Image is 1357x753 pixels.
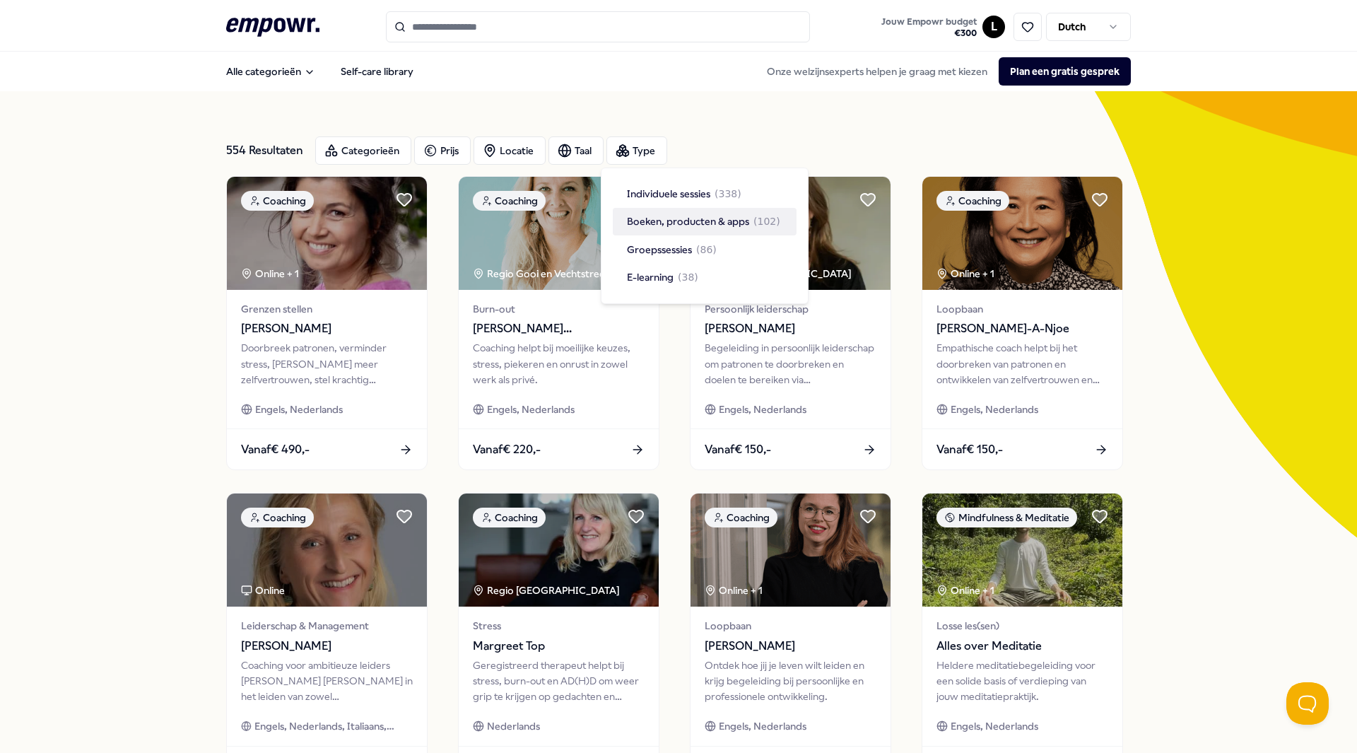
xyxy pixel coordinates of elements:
div: 554 Resultaten [226,136,304,165]
div: Online + 1 [936,266,994,281]
a: Self-care library [329,57,425,86]
div: Coaching [241,508,314,527]
button: Locatie [474,136,546,165]
div: Empathische coach helpt bij het doorbreken van patronen en ontwikkelen van zelfvertrouwen en inne... [936,340,1108,387]
span: ( 86 ) [696,242,717,257]
div: Doorbreek patronen, verminder stress, [PERSON_NAME] meer zelfvertrouwen, stel krachtig [PERSON_NA... [241,340,413,387]
div: Ontdek hoe jij je leven wilt leiden en krijg begeleiding bij persoonlijke en professionele ontwik... [705,658,876,705]
a: package imageCoachingRegio [GEOGRAPHIC_DATA] Persoonlijk leiderschap[PERSON_NAME]Begeleiding in p... [690,176,891,470]
a: package imageCoachingRegio Gooi en Vechtstreek Burn-out[PERSON_NAME][GEOGRAPHIC_DATA]Coaching hel... [458,176,659,470]
a: package imageCoachingOnline + 1Grenzen stellen[PERSON_NAME]Doorbreek patronen, verminder stress, ... [226,176,428,470]
span: € 300 [881,28,977,39]
span: Margreet Top [473,637,645,655]
img: package image [922,177,1122,290]
span: Nederlands [487,718,540,734]
span: Alles over Meditatie [936,637,1108,655]
div: Regio [GEOGRAPHIC_DATA] [473,583,622,598]
nav: Main [215,57,425,86]
span: [PERSON_NAME] [241,320,413,338]
img: package image [459,494,659,607]
div: Coaching [473,191,546,211]
img: package image [922,494,1122,607]
span: Engels, Nederlands [951,402,1038,417]
span: [PERSON_NAME] [705,637,876,655]
div: Mindfulness & Meditatie [936,508,1077,527]
span: Engels, Nederlands [255,402,343,417]
img: package image [227,494,427,607]
span: Jouw Empowr budget [881,16,977,28]
img: package image [227,177,427,290]
div: Coaching [936,191,1009,211]
span: Vanaf € 150,- [705,440,771,459]
span: Burn-out [473,301,645,317]
input: Search for products, categories or subcategories [386,11,810,42]
span: Engels, Nederlands [719,402,806,417]
span: Vanaf € 150,- [936,440,1003,459]
span: ( 102 ) [753,214,780,229]
div: Online + 1 [936,583,994,598]
span: [PERSON_NAME]-A-Njoe [936,320,1108,338]
span: Engels, Nederlands [951,718,1038,734]
div: Onze welzijnsexperts helpen je graag met kiezen [756,57,1131,86]
div: Online + 1 [241,266,299,281]
span: Loopbaan [936,301,1108,317]
button: Type [606,136,667,165]
div: Online [241,583,285,598]
span: [PERSON_NAME] [705,320,876,338]
span: Boeken, producten & apps [627,214,749,229]
div: Heldere meditatiebegeleiding voor een solide basis of verdieping van jouw meditatiepraktijk. [936,658,1108,705]
a: Jouw Empowr budget€300 [876,12,982,42]
span: Loopbaan [705,618,876,634]
div: Online + 1 [705,583,763,598]
div: Coaching voor ambitieuze leiders [PERSON_NAME] [PERSON_NAME] in het leiden van zowel [PERSON_NAME... [241,658,413,705]
span: Groepssessies [627,242,692,257]
span: ( 38 ) [678,269,698,285]
img: package image [691,494,891,607]
span: Individuele sessies [627,186,710,202]
span: Engels, Nederlands, Italiaans, Zweeds [254,718,413,734]
div: Suggestions [613,180,797,292]
div: Regio Gooi en Vechtstreek [473,266,612,281]
div: Geregistreerd therapeut helpt bij stress, burn-out en AD(H)D om weer grip te krijgen op gedachten... [473,658,645,705]
div: Coaching helpt bij moeilijke keuzes, stress, piekeren en onrust in zowel werk als privé. [473,340,645,387]
div: Coaching [241,191,314,211]
span: Engels, Nederlands [719,718,806,734]
button: Plan een gratis gesprek [999,57,1131,86]
span: [PERSON_NAME] [241,637,413,655]
span: Leiderschap & Management [241,618,413,634]
img: package image [459,177,659,290]
span: Stress [473,618,645,634]
div: Coaching [473,508,546,527]
div: Coaching [705,508,777,527]
span: ( 338 ) [715,186,741,202]
span: Engels, Nederlands [487,402,575,417]
span: Grenzen stellen [241,301,413,317]
span: Losse les(sen) [936,618,1108,634]
span: Vanaf € 220,- [473,440,541,459]
span: E-learning [627,269,674,285]
a: package imageCoachingOnline + 1Loopbaan[PERSON_NAME]-A-NjoeEmpathische coach helpt bij het doorbr... [922,176,1123,470]
button: Taal [548,136,604,165]
iframe: Help Scout Beacon - Open [1286,682,1329,725]
div: Begeleiding in persoonlijk leiderschap om patronen te doorbreken en doelen te bereiken via bewust... [705,340,876,387]
span: [PERSON_NAME][GEOGRAPHIC_DATA] [473,320,645,338]
button: Prijs [414,136,471,165]
button: Jouw Empowr budget€300 [879,13,980,42]
button: Alle categorieën [215,57,327,86]
button: L [982,16,1005,38]
span: Persoonlijk leiderschap [705,301,876,317]
button: Categorieën [315,136,411,165]
span: Vanaf € 490,- [241,440,310,459]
